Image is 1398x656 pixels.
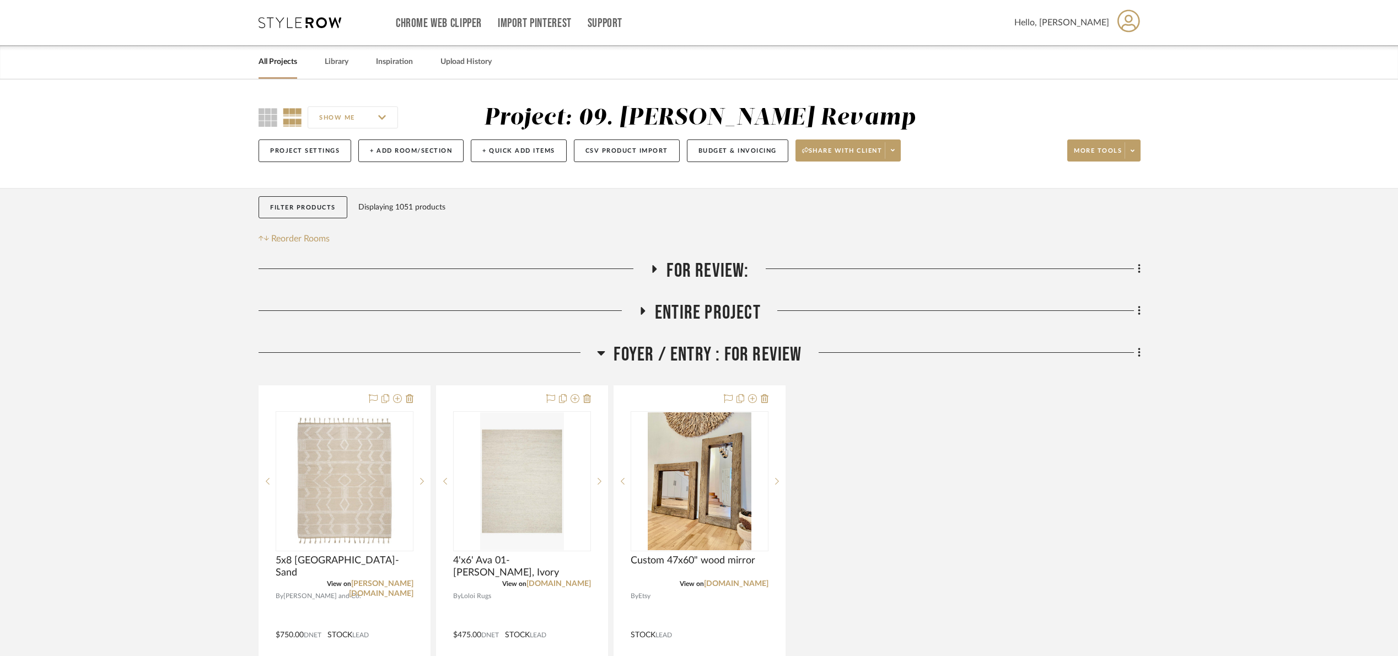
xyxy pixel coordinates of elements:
button: Filter Products [259,196,347,219]
a: Support [588,19,622,28]
span: Share with client [802,147,883,163]
span: Reorder Rooms [271,232,330,245]
a: All Projects [259,55,297,69]
span: Etsy [638,591,650,601]
span: [PERSON_NAME] and Co. [283,591,361,601]
a: Library [325,55,348,69]
div: 0 [631,412,768,551]
span: For Review: [666,259,749,283]
a: [DOMAIN_NAME] [704,580,768,588]
a: Import Pinterest [498,19,572,28]
a: [PERSON_NAME][DOMAIN_NAME] [349,580,413,598]
span: By [453,591,461,601]
button: + Quick Add Items [471,139,567,162]
button: CSV Product Import [574,139,680,162]
span: View on [680,580,704,587]
span: Foyer / Entry : For Review [614,343,802,367]
button: + Add Room/Section [358,139,464,162]
img: 4'x6' Ava 01- MH Dove, Ivory [480,412,563,550]
a: [DOMAIN_NAME] [526,580,591,588]
div: Displaying 1051 products [358,196,445,218]
span: 5x8 [GEOGRAPHIC_DATA]- Sand [276,555,413,579]
span: View on [327,580,351,587]
img: Custom 47x60" wood mirror [648,412,751,550]
button: Reorder Rooms [259,232,330,245]
span: 4'x6' Ava 01- [PERSON_NAME], Ivory [453,555,591,579]
div: 0 [454,412,590,551]
a: Inspiration [376,55,413,69]
span: By [276,591,283,601]
span: Custom 47x60" wood mirror [631,555,755,567]
span: More tools [1074,147,1122,163]
span: Loloi Rugs [461,591,491,601]
div: 0 [276,412,413,551]
div: Project: 09. [PERSON_NAME] Revamp [484,106,916,130]
img: 5x8 Malta- Sand [277,413,412,549]
span: Entire Project [655,301,761,325]
a: Upload History [440,55,492,69]
a: Chrome Web Clipper [396,19,482,28]
span: By [631,591,638,601]
button: Share with client [795,139,901,162]
button: More tools [1067,139,1141,162]
span: View on [502,580,526,587]
button: Project Settings [259,139,351,162]
button: Budget & Invoicing [687,139,788,162]
span: Hello, [PERSON_NAME] [1014,16,1109,29]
